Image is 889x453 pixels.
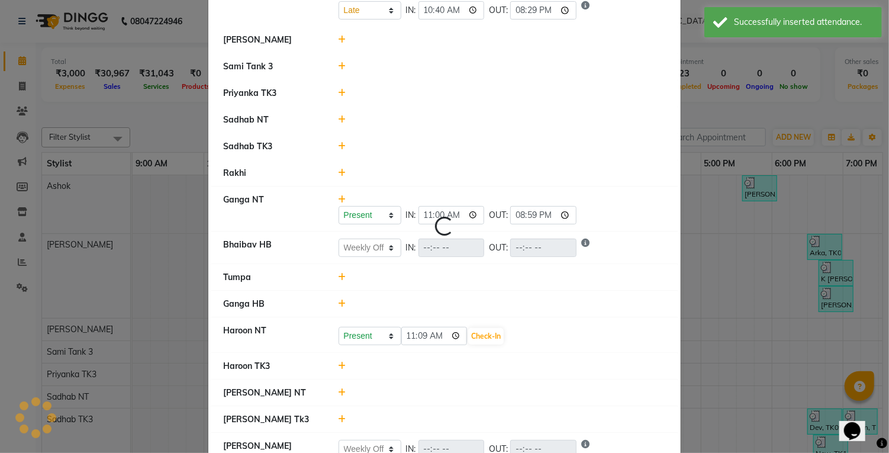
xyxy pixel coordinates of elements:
[214,325,330,346] div: Haroon NT
[839,406,877,441] iframe: chat widget
[214,239,330,257] div: Bhaibav HB
[489,4,508,17] span: OUT:
[214,413,330,426] div: [PERSON_NAME] Tk3
[734,16,873,28] div: Successfully inserted attendance.
[214,34,330,46] div: [PERSON_NAME]
[489,209,508,221] span: OUT:
[581,239,590,257] i: Show reason
[214,87,330,99] div: Priyanka TK3
[214,167,330,179] div: Rakhi
[214,194,330,224] div: Ganga NT
[214,60,330,73] div: Sami Tank 3
[214,360,330,372] div: Haroon TK3
[214,114,330,126] div: Sadhab NT
[406,242,416,254] span: IN:
[214,387,330,399] div: [PERSON_NAME] NT
[214,271,330,284] div: Tumpa
[468,328,504,345] button: Check-In
[406,4,416,17] span: IN:
[406,209,416,221] span: IN:
[214,298,330,310] div: Ganga HB
[581,1,590,20] i: Show reason
[214,140,330,153] div: Sadhab TK3
[489,242,508,254] span: OUT:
